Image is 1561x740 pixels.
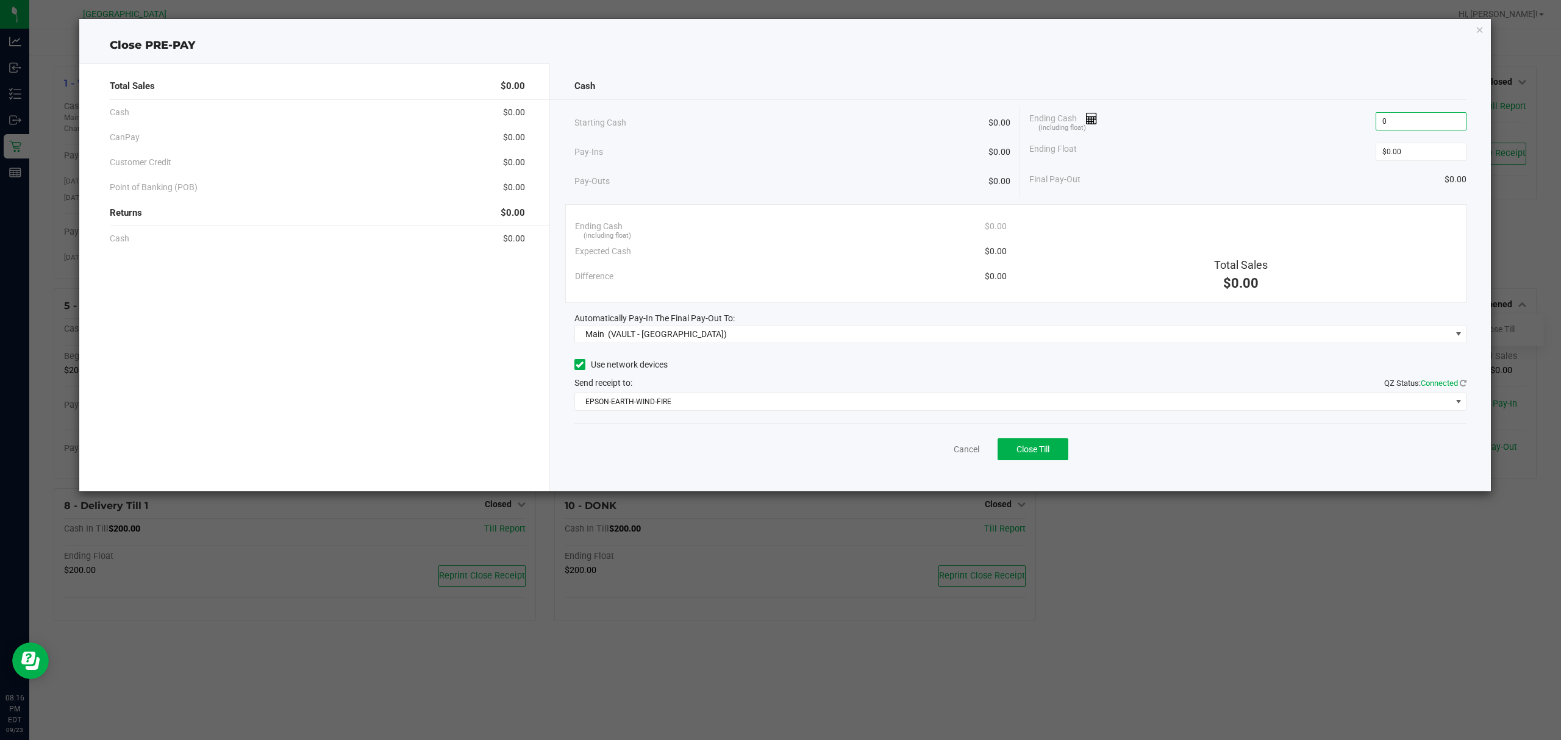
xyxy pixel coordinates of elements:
span: QZ Status: [1384,379,1466,388]
span: Pay-Outs [574,175,610,188]
button: Close Till [998,438,1068,460]
span: Starting Cash [574,116,626,129]
span: $0.00 [988,116,1010,129]
span: Automatically Pay-In The Final Pay-Out To: [574,313,735,323]
span: Total Sales [1214,258,1268,271]
span: $0.00 [503,232,525,245]
label: Use network devices [574,358,668,371]
span: Cash [110,232,129,245]
span: Pay-Ins [574,146,603,158]
span: (VAULT - [GEOGRAPHIC_DATA]) [608,329,727,339]
span: Cash [110,106,129,119]
span: Cash [574,79,595,93]
span: EPSON-EARTH-WIND-FIRE [575,393,1451,410]
span: Difference [575,270,613,283]
span: Ending Float [1029,143,1077,161]
span: $0.00 [503,131,525,144]
span: Main [585,329,604,339]
span: $0.00 [985,270,1007,283]
span: Connected [1421,379,1458,388]
span: Total Sales [110,79,155,93]
span: $0.00 [501,79,525,93]
span: $0.00 [1223,276,1259,291]
span: $0.00 [503,106,525,119]
span: $0.00 [503,156,525,169]
div: Returns [110,200,525,226]
span: $0.00 [501,206,525,220]
span: Customer Credit [110,156,171,169]
span: $0.00 [985,245,1007,258]
span: $0.00 [985,220,1007,233]
span: Send receipt to: [574,378,632,388]
span: CanPay [110,131,140,144]
span: Ending Cash [1029,112,1098,130]
span: Final Pay-Out [1029,173,1081,186]
a: Cancel [954,443,979,456]
span: $0.00 [503,181,525,194]
span: Expected Cash [575,245,631,258]
span: (including float) [584,231,631,241]
div: Close PRE-PAY [79,37,1491,54]
span: $0.00 [988,146,1010,158]
span: $0.00 [1445,173,1466,186]
span: Ending Cash [575,220,623,233]
span: $0.00 [988,175,1010,188]
iframe: Resource center [12,642,49,679]
span: Close Till [1016,444,1049,454]
span: Point of Banking (POB) [110,181,198,194]
span: (including float) [1038,123,1086,133]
